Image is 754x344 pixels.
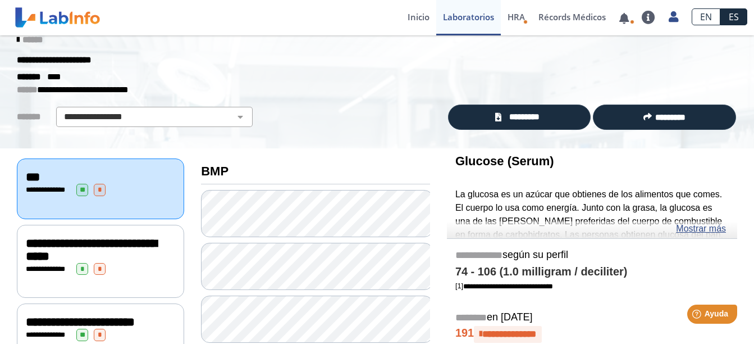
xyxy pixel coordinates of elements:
a: EN [692,8,720,25]
a: ES [720,8,747,25]
h4: 74 - 106 (1.0 milligram / deciliter) [455,265,729,279]
a: [1] [455,282,553,290]
h5: según su perfil [455,249,729,262]
span: HRA [508,11,525,22]
iframe: Help widget launcher [654,300,742,332]
p: La glucosa es un azúcar que obtienes de los alimentos que comes. El cuerpo lo usa como energía. J... [455,188,729,295]
h4: 191 [455,326,729,343]
a: Mostrar más [676,222,726,236]
b: Glucose (Serum) [455,154,554,168]
h5: en [DATE] [455,311,729,324]
b: BMP [201,164,229,178]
